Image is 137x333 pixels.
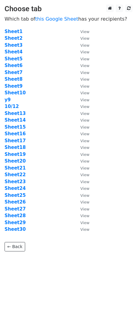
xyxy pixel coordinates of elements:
[74,49,89,55] a: View
[5,5,132,13] h3: Choose tab
[5,29,22,34] strong: Sheet1
[74,97,89,103] a: View
[74,56,89,62] a: View
[80,84,89,89] small: View
[5,179,26,184] a: Sheet23
[80,193,89,198] small: View
[5,35,22,41] strong: Sheet2
[80,132,89,136] small: View
[5,76,22,82] a: Sheet8
[74,104,89,109] a: View
[80,104,89,109] small: View
[74,199,89,205] a: View
[74,145,89,150] a: View
[5,70,22,75] strong: Sheet7
[5,63,22,68] a: Sheet6
[74,165,89,171] a: View
[5,206,26,212] a: Sheet27
[5,97,11,103] a: y9
[80,118,89,123] small: View
[5,242,25,251] a: ← Back
[80,139,89,143] small: View
[80,173,89,177] small: View
[80,91,89,95] small: View
[5,90,26,96] a: Sheet10
[80,145,89,150] small: View
[5,117,26,123] a: Sheet14
[5,16,132,22] p: Which tab of has your recipients?
[80,220,89,225] small: View
[74,131,89,136] a: View
[5,145,26,150] a: Sheet18
[74,227,89,232] a: View
[5,42,22,48] a: Sheet3
[80,111,89,116] small: View
[74,186,89,191] a: View
[5,186,26,191] a: Sheet24
[74,138,89,143] a: View
[5,227,26,232] a: Sheet30
[80,180,89,184] small: View
[5,56,22,62] a: Sheet5
[74,213,89,218] a: View
[5,83,22,89] a: Sheet9
[80,227,89,232] small: View
[5,104,19,109] a: 10/12
[5,124,26,130] a: Sheet15
[80,125,89,129] small: View
[74,124,89,130] a: View
[80,50,89,54] small: View
[5,172,26,177] a: Sheet22
[5,193,26,198] a: Sheet25
[74,193,89,198] a: View
[80,98,89,102] small: View
[74,70,89,75] a: View
[74,172,89,177] a: View
[80,57,89,61] small: View
[80,43,89,48] small: View
[5,131,26,136] a: Sheet16
[74,206,89,212] a: View
[5,138,26,143] a: Sheet17
[5,213,26,218] a: Sheet28
[74,152,89,157] a: View
[74,117,89,123] a: View
[5,111,26,116] a: Sheet13
[74,90,89,96] a: View
[74,42,89,48] a: View
[80,200,89,204] small: View
[5,220,26,225] strong: Sheet29
[5,158,26,164] a: Sheet20
[5,152,26,157] a: Sheet19
[5,165,26,171] a: Sheet21
[80,29,89,34] small: View
[80,166,89,170] small: View
[74,63,89,68] a: View
[74,158,89,164] a: View
[5,199,26,205] a: Sheet26
[74,179,89,184] a: View
[74,35,89,41] a: View
[80,70,89,75] small: View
